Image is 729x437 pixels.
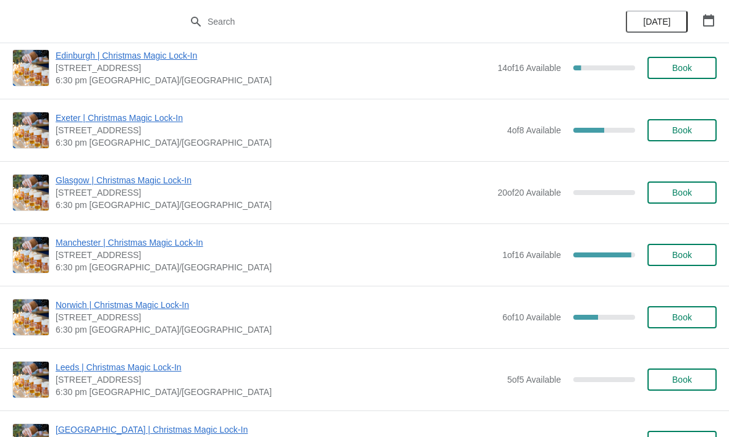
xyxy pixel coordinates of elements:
img: Manchester | Christmas Magic Lock-In | 57 Church St, Manchester, M4 1PD | 6:30 pm Europe/London [13,237,49,273]
span: [DATE] [643,17,670,27]
button: Book [647,368,717,391]
span: [STREET_ADDRESS] [56,186,491,199]
button: Book [647,119,717,141]
button: Book [647,306,717,328]
span: Leeds | Christmas Magic Lock-In [56,361,501,373]
span: [STREET_ADDRESS] [56,124,501,136]
span: Manchester | Christmas Magic Lock-In [56,236,496,249]
span: Book [672,250,692,260]
span: Book [672,188,692,198]
span: Book [672,375,692,385]
span: 6:30 pm [GEOGRAPHIC_DATA]/[GEOGRAPHIC_DATA] [56,386,501,398]
span: Book [672,312,692,322]
button: Book [647,244,717,266]
span: [GEOGRAPHIC_DATA] | Christmas Magic Lock-In [56,423,491,436]
span: 20 of 20 Available [497,188,561,198]
span: Norwich | Christmas Magic Lock-In [56,299,496,311]
img: Exeter | Christmas Magic Lock-In | 46 High Street, Exeter, EX4 3DJ | 6:30 pm Europe/London [13,112,49,148]
img: Leeds | Christmas Magic Lock-In | Unit 42, Queen Victoria St, Victoria Quarter, Leeds, LS1 6BE | ... [13,362,49,397]
span: 5 of 5 Available [507,375,561,385]
span: Glasgow | Christmas Magic Lock-In [56,174,491,186]
img: Norwich | Christmas Magic Lock-In | 9 Back Of The Inns, Norwich NR2 1PT, UK | 6:30 pm Europe/London [13,299,49,335]
button: Book [647,181,717,204]
span: [STREET_ADDRESS] [56,311,496,323]
span: 1 of 16 Available [502,250,561,260]
img: Glasgow | Christmas Magic Lock-In | 215 Byres Road, Glasgow G12 8UD, UK | 6:30 pm Europe/London [13,175,49,210]
span: [STREET_ADDRESS] [56,373,501,386]
span: Exeter | Christmas Magic Lock-In [56,112,501,124]
span: 6:30 pm [GEOGRAPHIC_DATA]/[GEOGRAPHIC_DATA] [56,199,491,211]
button: [DATE] [626,10,688,33]
span: 6:30 pm [GEOGRAPHIC_DATA]/[GEOGRAPHIC_DATA] [56,261,496,273]
span: [STREET_ADDRESS] [56,62,491,74]
span: Edinburgh | Christmas Magic Lock-In [56,49,491,62]
span: [STREET_ADDRESS] [56,249,496,261]
span: Book [672,125,692,135]
button: Book [647,57,717,79]
span: 6 of 10 Available [502,312,561,322]
span: 6:30 pm [GEOGRAPHIC_DATA]/[GEOGRAPHIC_DATA] [56,74,491,86]
span: 4 of 8 Available [507,125,561,135]
span: Book [672,63,692,73]
span: 6:30 pm [GEOGRAPHIC_DATA]/[GEOGRAPHIC_DATA] [56,323,496,336]
img: Edinburgh | Christmas Magic Lock-In | 89 Rose Street, Edinburgh, EH2 3DT | 6:30 pm Europe/London [13,50,49,86]
input: Search [207,10,547,33]
span: 14 of 16 Available [497,63,561,73]
span: 6:30 pm [GEOGRAPHIC_DATA]/[GEOGRAPHIC_DATA] [56,136,501,149]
